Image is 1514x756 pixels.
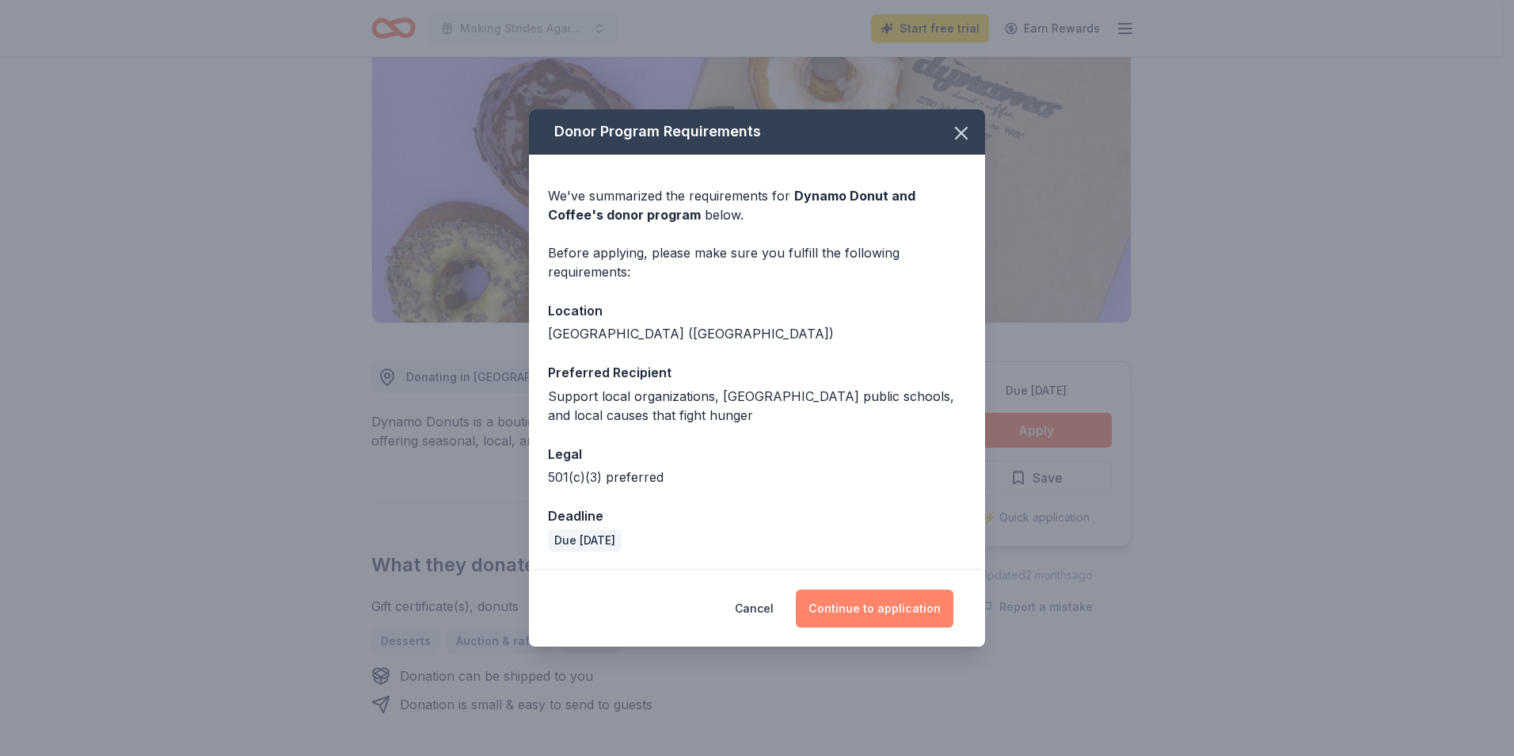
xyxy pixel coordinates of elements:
[548,387,966,425] div: Support local organizations, [GEOGRAPHIC_DATA] public schools, and local causes that fight hunger
[735,590,774,628] button: Cancel
[548,300,966,321] div: Location
[548,186,966,224] div: We've summarized the requirements for below.
[548,444,966,464] div: Legal
[548,506,966,526] div: Deadline
[796,590,953,628] button: Continue to application
[548,529,622,552] div: Due [DATE]
[548,468,966,487] div: 501(c)(3) preferred
[548,362,966,383] div: Preferred Recipient
[529,109,985,155] div: Donor Program Requirements
[548,324,966,343] div: [GEOGRAPHIC_DATA] ([GEOGRAPHIC_DATA])
[548,243,966,281] div: Before applying, please make sure you fulfill the following requirements:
